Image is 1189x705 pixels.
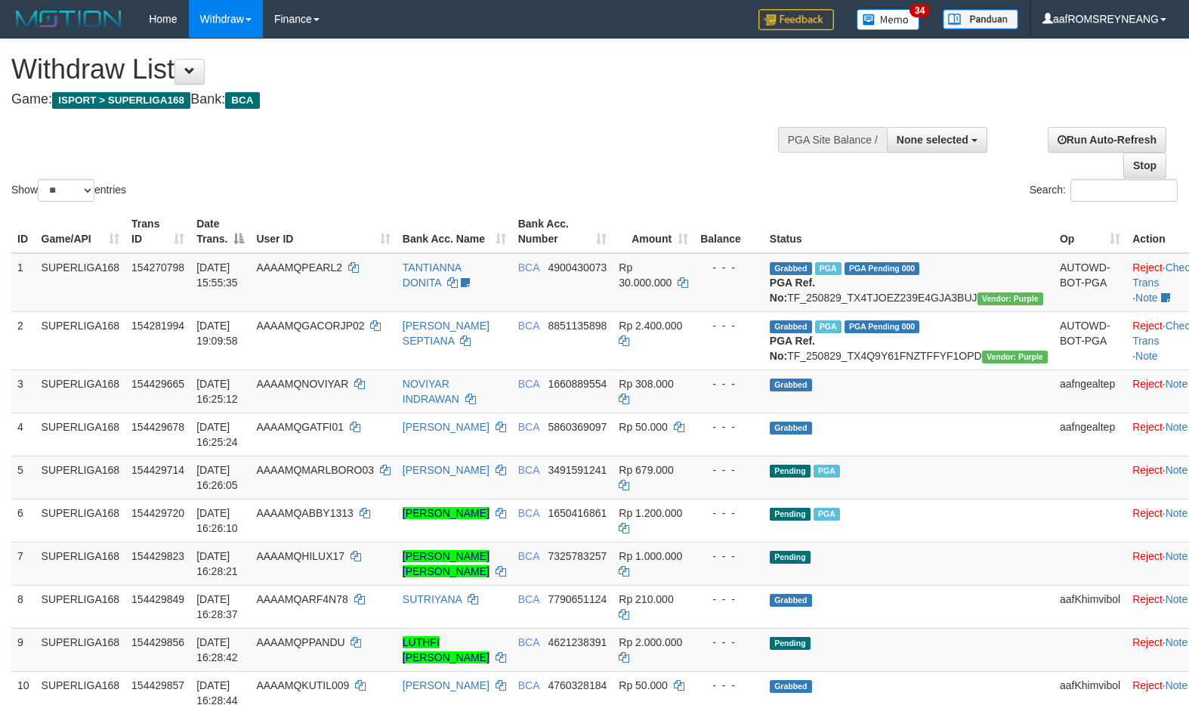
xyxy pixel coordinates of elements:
div: - - - [700,376,758,391]
span: PGA Pending [845,320,920,333]
a: Note [1166,421,1188,433]
img: MOTION_logo.png [11,8,126,30]
span: [DATE] 16:25:12 [196,378,238,405]
span: Rp 2.000.000 [619,636,682,648]
span: BCA [518,636,539,648]
span: BCA [518,421,539,433]
a: TANTIANNA DONITA [403,261,462,289]
span: 154429856 [131,636,184,648]
span: 154270798 [131,261,184,274]
td: 3 [11,370,36,413]
span: Grabbed [770,262,812,275]
span: PGA Pending [845,262,920,275]
span: Pending [770,551,811,564]
span: Marked by aafsoumeymey [814,465,840,478]
span: Vendor URL: https://trx4.1velocity.biz [977,292,1043,305]
span: Rp 2.400.000 [619,320,682,332]
select: Showentries [38,179,94,202]
span: 154429720 [131,507,184,519]
b: PGA Ref. No: [770,277,815,304]
td: TF_250829_TX4Q9Y61FNZTFFYF1OPD [764,311,1054,370]
b: PGA Ref. No: [770,335,815,362]
span: AAAAMQPPANDU [256,636,344,648]
div: PGA Site Balance / [778,127,887,153]
td: SUPERLIGA168 [36,499,126,542]
td: SUPERLIGA168 [36,456,126,499]
span: 154281994 [131,320,184,332]
a: Reject [1132,261,1163,274]
span: [DATE] 16:26:05 [196,464,238,491]
span: Grabbed [770,320,812,333]
td: SUPERLIGA168 [36,628,126,671]
a: Reject [1132,378,1163,390]
span: Pending [770,637,811,650]
span: BCA [518,261,539,274]
a: Note [1166,679,1188,691]
th: Game/API: activate to sort column ascending [36,210,126,253]
td: SUPERLIGA168 [36,311,126,370]
span: BCA [518,378,539,390]
span: [DATE] 16:28:42 [196,636,238,663]
div: - - - [700,678,758,693]
a: Note [1135,350,1158,362]
a: Run Auto-Refresh [1048,127,1166,153]
a: Note [1166,593,1188,605]
th: Date Trans.: activate to sort column descending [190,210,250,253]
button: None selected [887,127,987,153]
td: SUPERLIGA168 [36,542,126,585]
span: [DATE] 16:26:10 [196,507,238,534]
a: [PERSON_NAME] [403,464,489,476]
td: AUTOWD-BOT-PGA [1054,311,1126,370]
span: Copy 1650416861 to clipboard [548,507,607,519]
span: AAAAMQABBY1313 [256,507,353,519]
span: BCA [518,464,539,476]
span: [DATE] 16:28:37 [196,593,238,620]
h1: Withdraw List [11,54,777,85]
td: 2 [11,311,36,370]
a: [PERSON_NAME] [403,507,489,519]
span: AAAAMQHILUX17 [256,550,344,562]
th: Balance [694,210,764,253]
span: 34 [910,4,930,17]
img: Button%20Memo.svg [857,9,920,30]
span: Pending [770,508,811,521]
span: 154429857 [131,679,184,691]
span: Copy 5860369097 to clipboard [548,421,607,433]
th: ID [11,210,36,253]
a: Reject [1132,320,1163,332]
div: - - - [700,549,758,564]
span: BCA [518,679,539,691]
td: 5 [11,456,36,499]
span: Pending [770,465,811,478]
div: - - - [700,260,758,275]
span: [DATE] 15:55:35 [196,261,238,289]
span: Copy 7790651124 to clipboard [548,593,607,605]
th: Op: activate to sort column ascending [1054,210,1126,253]
th: Bank Acc. Number: activate to sort column ascending [512,210,613,253]
span: Vendor URL: https://trx4.1velocity.biz [982,351,1048,363]
td: 7 [11,542,36,585]
span: Marked by aafmaleo [815,262,842,275]
th: User ID: activate to sort column ascending [250,210,396,253]
td: SUPERLIGA168 [36,253,126,312]
span: Grabbed [770,422,812,434]
td: SUPERLIGA168 [36,585,126,628]
a: Note [1166,636,1188,648]
span: Copy 4760328184 to clipboard [548,679,607,691]
span: [DATE] 16:28:21 [196,550,238,577]
td: aafngealtep [1054,370,1126,413]
a: Note [1135,292,1158,304]
label: Show entries [11,179,126,202]
td: 6 [11,499,36,542]
div: - - - [700,318,758,333]
a: Reject [1132,507,1163,519]
img: Feedback.jpg [758,9,834,30]
span: Marked by aafsoumeymey [814,508,840,521]
span: Rp 30.000.000 [619,261,672,289]
span: Rp 679.000 [619,464,673,476]
a: [PERSON_NAME] [PERSON_NAME] [403,550,489,577]
a: Reject [1132,550,1163,562]
span: Marked by aafnonsreyleab [815,320,842,333]
span: Rp 50.000 [619,421,668,433]
span: 154429665 [131,378,184,390]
